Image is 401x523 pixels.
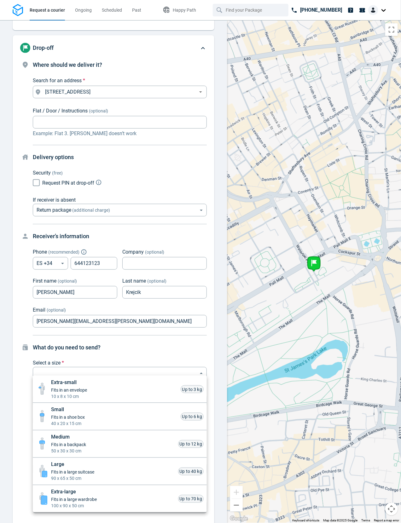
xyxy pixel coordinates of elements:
li: Large [33,458,207,485]
li: Medium [33,430,207,458]
span: Large [51,461,94,468]
div: Up to 40 kg [178,468,204,475]
span: Medium [51,434,86,441]
span: Fits in a large wardrobe [51,497,97,503]
span: Extra-small [51,379,87,386]
span: 40 x 20 x 15 cm [51,421,85,427]
li: Small [33,403,207,430]
span: Fits in an envelope [51,387,87,393]
div: Up to 3 kg [181,385,204,393]
div: Up to 6 kg [181,413,204,421]
span: 50 x 30 x 30 cm [51,448,86,454]
li: Extra-small [33,376,207,403]
span: Extra-large [51,488,97,496]
div: Up to 70 kg [178,495,204,503]
span: Fits in a shoe box [51,414,85,421]
span: Fits in a backpack [51,442,86,448]
span: Fits in a large suitcase [51,469,94,475]
span: 100 x 90 x 50 cm [51,503,97,509]
li: Extra-large [33,485,207,512]
span: 10 x 8 x 10 cm [51,393,87,399]
span: 90 x 65 x 50 cm [51,475,94,482]
div: Up to 12 kg [178,440,204,448]
span: Small [51,406,85,414]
